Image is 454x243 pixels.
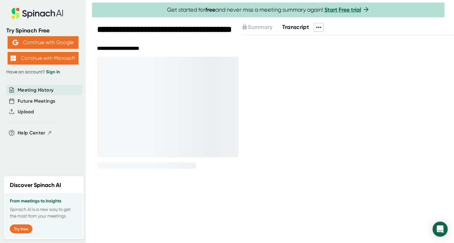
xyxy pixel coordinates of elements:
[242,23,282,32] div: Upgrade to access
[282,23,309,31] button: Transcript
[8,36,79,49] button: Continue with Google
[248,24,272,31] span: Summary
[6,69,79,75] div: Have an account?
[8,52,79,65] button: Continue with Microsoft
[13,40,18,45] img: Aehbyd4JwY73AAAAAElFTkSuQmCC
[18,129,52,137] button: Help Center
[324,6,361,13] a: Start Free trial
[10,206,78,219] p: Spinach AI is a new way to get the most from your meetings
[282,24,309,31] span: Transcript
[6,27,79,34] div: Try Spinach Free
[433,222,448,237] div: Open Intercom Messenger
[18,87,54,94] button: Meeting History
[18,129,45,137] span: Help Center
[205,6,215,13] b: free
[242,23,272,31] button: Summary
[18,98,55,105] button: Future Meetings
[167,6,370,14] span: Get started for and never miss a meeting summary again!
[18,108,34,116] button: Upload
[10,199,78,204] h3: From meetings to insights
[46,69,60,75] a: Sign in
[10,224,32,233] button: Try free
[10,181,61,189] h2: Discover Spinach AI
